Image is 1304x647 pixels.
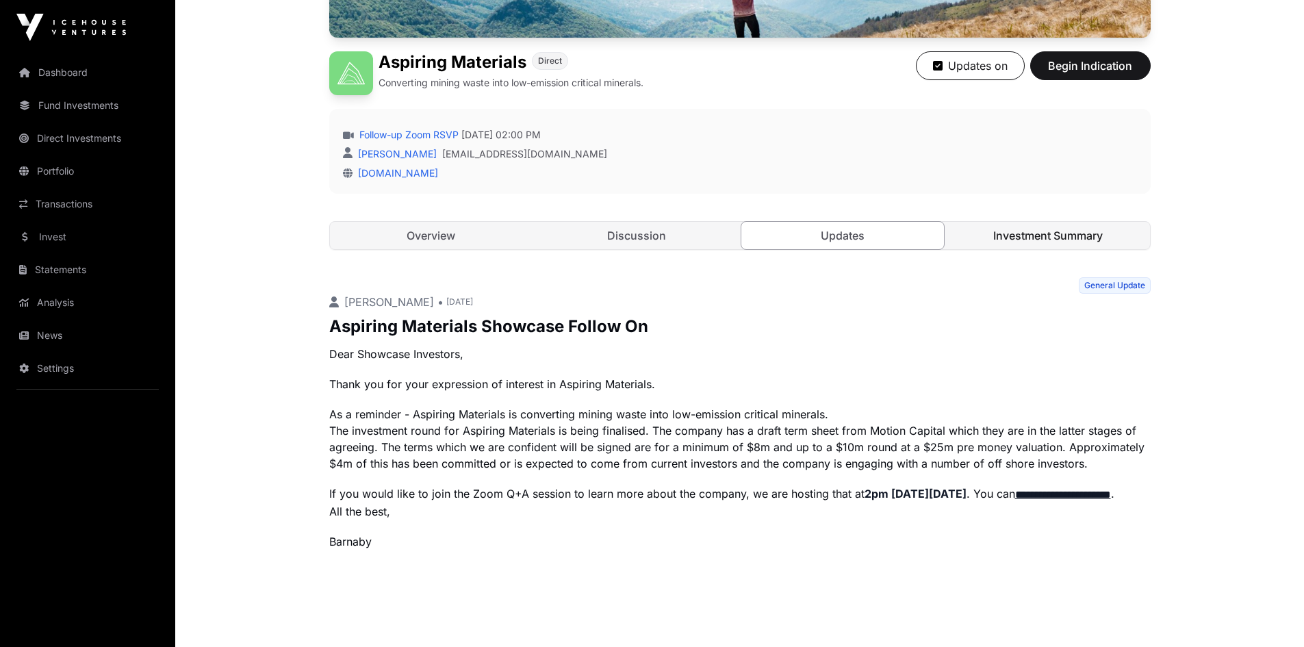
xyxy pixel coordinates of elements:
span: Direct [538,55,562,66]
p: Thank you for your expression of interest in Aspiring Materials. [329,376,1151,392]
span: Begin Indication [1047,58,1134,74]
p: Converting mining waste into low-emission critical minerals. [379,76,643,90]
p: If you would like to join the Zoom Q+A session to learn more about the company, we are hosting th... [329,485,1151,520]
strong: 2pm [DATE][DATE] [865,487,967,500]
a: Discussion [535,222,739,249]
a: Follow-up Zoom RSVP [357,128,459,142]
p: As a reminder - Aspiring Materials is converting mining waste into low-emission critical minerals... [329,406,1151,472]
span: [DATE] 02:00 PM [461,128,541,142]
a: Statements [11,255,164,285]
a: Direct Investments [11,123,164,153]
a: [DOMAIN_NAME] [353,167,438,179]
p: Barnaby [329,533,1151,550]
p: Aspiring Materials Showcase Follow On [329,316,1151,338]
a: Overview [330,222,533,249]
p: [PERSON_NAME] • [329,294,444,310]
a: [EMAIL_ADDRESS][DOMAIN_NAME] [442,147,607,161]
a: Invest [11,222,164,252]
span: General Update [1079,277,1151,294]
h1: Aspiring Materials [379,51,526,73]
button: Begin Indication [1030,51,1151,80]
p: Dear Showcase Investors, [329,346,1151,362]
a: Transactions [11,189,164,219]
nav: Tabs [330,222,1150,249]
img: Icehouse Ventures Logo [16,14,126,41]
span: [DATE] [446,296,473,307]
a: Portfolio [11,156,164,186]
button: Updates on [916,51,1025,80]
a: Investment Summary [947,222,1150,249]
a: Updates [741,221,945,250]
a: Dashboard [11,58,164,88]
iframe: Chat Widget [1236,581,1304,647]
a: Settings [11,353,164,383]
img: Aspiring Materials [329,51,373,95]
a: Analysis [11,288,164,318]
a: News [11,320,164,351]
a: Begin Indication [1030,65,1151,79]
a: Fund Investments [11,90,164,120]
a: [PERSON_NAME] [355,148,437,160]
